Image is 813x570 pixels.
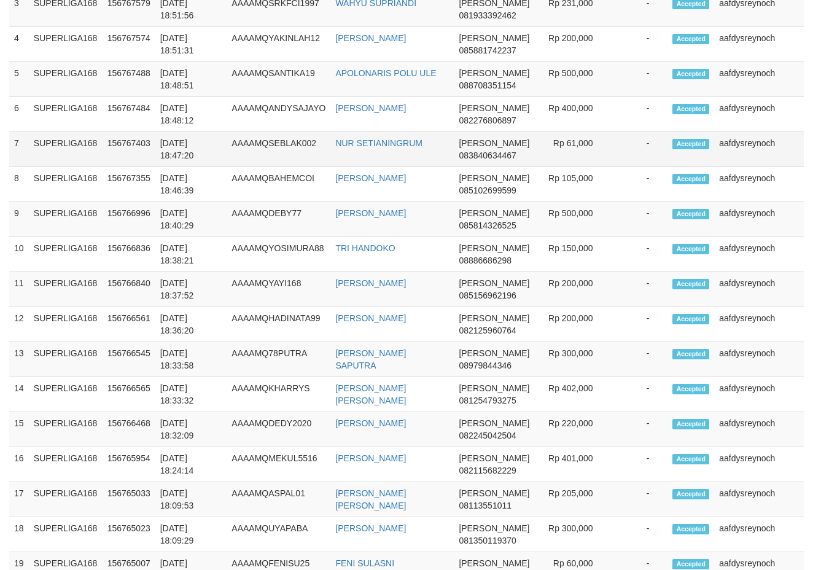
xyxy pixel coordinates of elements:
[672,419,709,429] span: Accepted
[155,132,227,167] td: [DATE] 18:47:20
[672,244,709,254] span: Accepted
[459,256,512,265] span: Copy 08886686298 to clipboard
[714,517,804,552] td: aafdysreynoch
[714,202,804,237] td: aafdysreynoch
[103,62,155,97] td: 156767488
[9,97,29,132] td: 6
[714,62,804,97] td: aafdysreynoch
[29,307,103,342] td: SUPERLIGA168
[459,418,529,428] span: [PERSON_NAME]
[227,202,330,237] td: AAAAMQDEBY77
[535,97,612,132] td: Rp 400,000
[459,103,529,113] span: [PERSON_NAME]
[227,97,330,132] td: AAAAMQANDYSAJAYO
[29,517,103,552] td: SUPERLIGA168
[227,412,330,447] td: AAAAMQDEDY2020
[335,453,406,463] a: [PERSON_NAME]
[103,307,155,342] td: 156766561
[672,34,709,44] span: Accepted
[335,348,406,370] a: [PERSON_NAME] SAPUTRA
[459,10,516,20] span: Copy 081933392462 to clipboard
[611,132,667,167] td: -
[459,453,529,463] span: [PERSON_NAME]
[103,377,155,412] td: 156766565
[29,377,103,412] td: SUPERLIGA168
[459,185,516,195] span: Copy 085102699599 to clipboard
[29,62,103,97] td: SUPERLIGA168
[672,489,709,499] span: Accepted
[103,202,155,237] td: 156766996
[335,173,406,183] a: [PERSON_NAME]
[9,202,29,237] td: 9
[9,62,29,97] td: 5
[9,307,29,342] td: 12
[335,103,406,113] a: [PERSON_NAME]
[459,536,516,545] span: Copy 081350119370 to clipboard
[155,342,227,377] td: [DATE] 18:33:58
[535,307,612,342] td: Rp 200,000
[459,68,529,78] span: [PERSON_NAME]
[459,313,529,323] span: [PERSON_NAME]
[459,45,516,55] span: Copy 085881742237 to clipboard
[227,237,330,272] td: AAAAMQYOSIMURA88
[103,412,155,447] td: 156766468
[611,97,667,132] td: -
[714,482,804,517] td: aafdysreynoch
[335,278,406,288] a: [PERSON_NAME]
[9,342,29,377] td: 13
[155,202,227,237] td: [DATE] 18:40:29
[535,62,612,97] td: Rp 500,000
[459,80,516,90] span: Copy 088708351154 to clipboard
[714,97,804,132] td: aafdysreynoch
[9,412,29,447] td: 15
[335,523,406,533] a: [PERSON_NAME]
[335,313,406,323] a: [PERSON_NAME]
[155,482,227,517] td: [DATE] 18:09:53
[459,361,512,370] span: Copy 08979844346 to clipboard
[535,202,612,237] td: Rp 500,000
[227,132,330,167] td: AAAAMQSEBLAK002
[535,167,612,202] td: Rp 105,000
[29,202,103,237] td: SUPERLIGA168
[155,447,227,482] td: [DATE] 18:24:14
[459,221,516,230] span: Copy 085814326525 to clipboard
[611,307,667,342] td: -
[29,272,103,307] td: SUPERLIGA168
[672,209,709,219] span: Accepted
[103,97,155,132] td: 156767484
[611,342,667,377] td: -
[459,501,512,510] span: Copy 08113551011 to clipboard
[335,383,406,405] a: [PERSON_NAME] [PERSON_NAME]
[29,237,103,272] td: SUPERLIGA168
[611,27,667,62] td: -
[459,558,529,568] span: [PERSON_NAME]
[155,377,227,412] td: [DATE] 18:33:32
[227,447,330,482] td: AAAAMQMEKUL5516
[103,167,155,202] td: 156767355
[714,412,804,447] td: aafdysreynoch
[9,272,29,307] td: 11
[535,342,612,377] td: Rp 300,000
[227,62,330,97] td: AAAAMQSANTIKA19
[459,348,529,358] span: [PERSON_NAME]
[335,418,406,428] a: [PERSON_NAME]
[227,27,330,62] td: AAAAMQYAKINLAH12
[672,279,709,289] span: Accepted
[155,412,227,447] td: [DATE] 18:32:09
[155,62,227,97] td: [DATE] 18:48:51
[29,27,103,62] td: SUPERLIGA168
[611,412,667,447] td: -
[155,167,227,202] td: [DATE] 18:46:39
[9,517,29,552] td: 18
[227,272,330,307] td: AAAAMQYAYI168
[672,384,709,394] span: Accepted
[714,167,804,202] td: aafdysreynoch
[103,342,155,377] td: 156766545
[535,377,612,412] td: Rp 402,000
[103,482,155,517] td: 156765033
[103,237,155,272] td: 156766836
[459,208,529,218] span: [PERSON_NAME]
[459,173,529,183] span: [PERSON_NAME]
[535,272,612,307] td: Rp 200,000
[714,27,804,62] td: aafdysreynoch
